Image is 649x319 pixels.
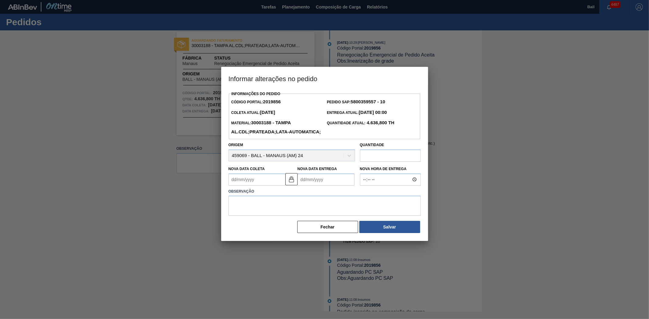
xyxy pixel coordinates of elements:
strong: [DATE] [260,110,275,115]
span: Material: [231,121,321,134]
strong: 4.636,800 TH [365,120,394,125]
button: Salvar [359,221,420,233]
h3: Informar alterações no pedido [221,67,428,90]
button: locked [285,173,298,185]
span: Código Portal: [231,100,281,104]
input: dd/mm/yyyy [229,173,285,186]
img: locked [288,176,295,183]
span: Quantidade Atual: [327,121,395,125]
label: Nova Data Entrega [298,167,337,171]
span: Pedido SAP: [327,100,385,104]
label: Nova Hora de Entrega [360,165,421,173]
strong: 5800359557 - 10 [351,99,385,104]
strong: 2019856 [263,99,281,104]
span: Entrega Atual: [327,111,387,115]
span: Coleta Atual: [231,111,275,115]
label: Quantidade [360,143,384,147]
label: Nova Data Coleta [229,167,265,171]
label: Origem [229,143,243,147]
label: Informações do Pedido [232,92,281,96]
strong: [DATE] 00:00 [359,110,387,115]
button: Fechar [297,221,358,233]
input: dd/mm/yyyy [298,173,354,186]
strong: 30003188 - TAMPA AL.CDL;PRATEADA;LATA-AUTOMATICA; [231,120,321,134]
label: Observação [229,187,421,196]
